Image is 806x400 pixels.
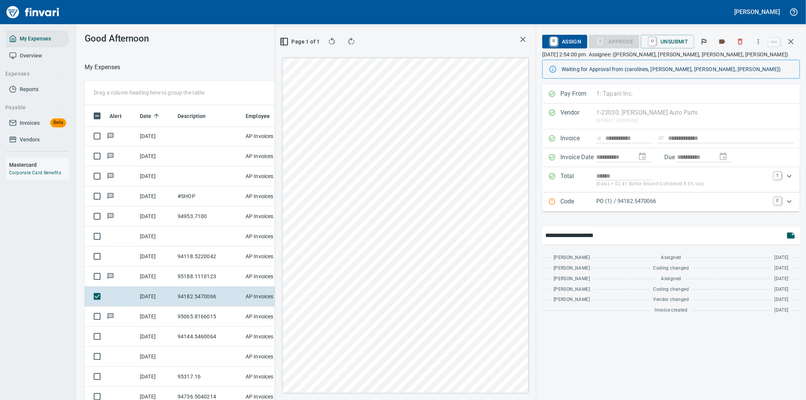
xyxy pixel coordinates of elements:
[554,275,590,283] span: [PERSON_NAME]
[775,254,789,262] span: [DATE]
[175,367,243,387] td: 95317.16
[542,192,800,211] div: Expand
[554,254,590,262] span: [PERSON_NAME]
[178,112,206,121] span: Description
[243,287,299,307] td: AP Invoices
[243,206,299,226] td: AP Invoices
[137,287,175,307] td: [DATE]
[137,307,175,327] td: [DATE]
[137,367,175,387] td: [DATE]
[243,126,299,146] td: AP Invoices
[554,265,590,272] span: [PERSON_NAME]
[735,8,780,16] h5: [PERSON_NAME]
[85,33,247,44] h3: Good Afternoon
[175,186,243,206] td: #SHOP
[284,37,317,47] span: Page 1 of 1
[140,112,152,121] span: Date
[246,112,280,121] span: Employee
[2,101,65,115] button: Payable
[107,153,114,158] span: Has messages
[243,307,299,327] td: AP Invoices
[654,307,687,314] span: Invoice created
[775,296,789,304] span: [DATE]
[107,174,114,178] span: Has messages
[5,3,61,21] img: Finvari
[175,267,243,287] td: 95188.1110123
[542,51,800,58] p: [DATE] 2:54:00 pm. Assignee: ([PERSON_NAME], [PERSON_NAME], [PERSON_NAME], [PERSON_NAME])
[137,186,175,206] td: [DATE]
[5,69,62,79] span: Expenses
[243,327,299,347] td: AP Invoices
[243,226,299,247] td: AP Invoices
[110,112,131,121] span: Alert
[647,35,688,48] span: Unsubmit
[774,197,781,205] a: C
[767,33,800,51] span: Close invoice
[175,307,243,327] td: 95065.8166015
[243,267,299,287] td: AP Invoices
[6,131,69,148] a: Vendors
[246,112,270,121] span: Employee
[94,89,204,96] p: Drag a column heading here to group the table
[137,247,175,267] td: [DATE]
[732,33,749,50] button: Discard
[50,118,66,127] span: Beta
[140,112,161,121] span: Date
[774,172,781,179] a: T
[542,167,800,192] div: Expand
[550,37,557,45] a: R
[175,327,243,347] td: 94144.5460064
[554,286,590,293] span: [PERSON_NAME]
[750,33,767,50] button: More
[542,35,587,48] button: RAssign
[243,166,299,186] td: AP Invoices
[6,115,69,132] a: InvoicesBeta
[178,112,216,121] span: Description
[548,35,581,48] span: Assign
[20,118,40,128] span: Invoices
[243,247,299,267] td: AP Invoices
[137,166,175,186] td: [DATE]
[6,30,69,47] a: My Expenses
[661,275,681,283] span: Assigned
[20,135,40,144] span: Vendors
[596,180,769,188] p: (basis + $2.41 Battle Ground Combined 8.6% tax)
[110,112,122,121] span: Alert
[137,126,175,146] td: [DATE]
[6,81,69,98] a: Reports
[775,275,789,283] span: [DATE]
[107,133,114,138] span: Has messages
[769,38,780,46] a: esc
[175,206,243,226] td: 94953.7100
[653,265,689,272] span: Coding changed
[175,287,243,307] td: 94182.5470066
[107,314,114,319] span: Has messages
[775,265,789,272] span: [DATE]
[596,197,769,206] p: PO (1) / 94182.5470066
[20,34,51,43] span: My Expenses
[562,62,794,76] div: Waiting for Approval from (carolines, [PERSON_NAME], [PERSON_NAME], [PERSON_NAME])
[137,327,175,347] td: [DATE]
[641,35,694,48] button: UUnsubmit
[243,186,299,206] td: AP Invoices
[281,35,320,48] button: Page 1 of 1
[775,286,789,293] span: [DATE]
[137,146,175,166] td: [DATE]
[560,197,596,207] p: Code
[243,367,299,387] td: AP Invoices
[85,63,121,72] p: My Expenses
[137,206,175,226] td: [DATE]
[243,146,299,166] td: AP Invoices
[9,161,69,169] h6: Mastercard
[107,214,114,219] span: Has messages
[661,254,681,262] span: Assigned
[6,47,69,64] a: Overview
[107,274,114,279] span: Has messages
[2,67,65,81] button: Expenses
[137,226,175,247] td: [DATE]
[85,63,121,72] nav: breadcrumb
[137,347,175,367] td: [DATE]
[589,38,639,44] div: Purchase Order Item required
[9,170,61,175] a: Corporate Card Benefits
